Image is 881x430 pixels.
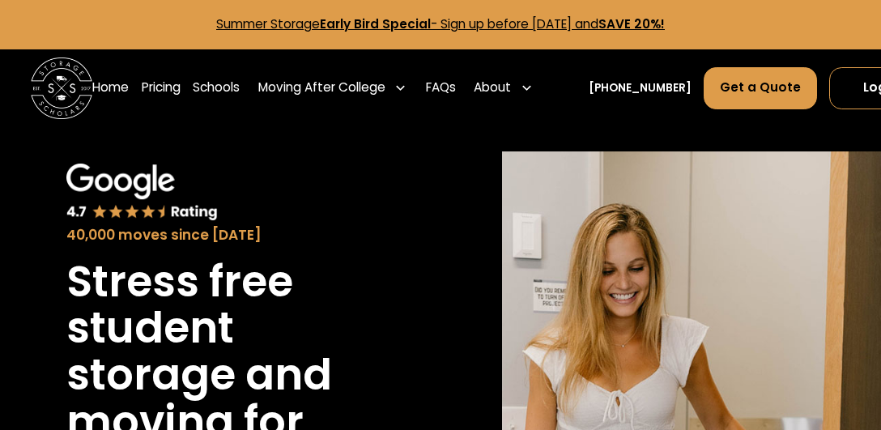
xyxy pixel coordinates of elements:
img: Storage Scholars main logo [31,57,92,119]
div: Moving After College [252,66,413,109]
a: [PHONE_NUMBER] [589,80,692,96]
img: Google 4.7 star rating [66,164,218,222]
div: 40,000 moves since [DATE] [66,225,410,246]
div: About [474,79,511,97]
div: Moving After College [258,79,385,97]
a: Summer StorageEarly Bird Special- Sign up before [DATE] andSAVE 20%! [216,15,665,32]
a: Pricing [142,66,181,109]
a: Get a Quote [704,67,817,109]
strong: SAVE 20%! [598,15,665,32]
div: About [468,66,539,109]
a: Home [92,66,129,109]
a: FAQs [426,66,456,109]
strong: Early Bird Special [320,15,431,32]
a: Schools [193,66,240,109]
